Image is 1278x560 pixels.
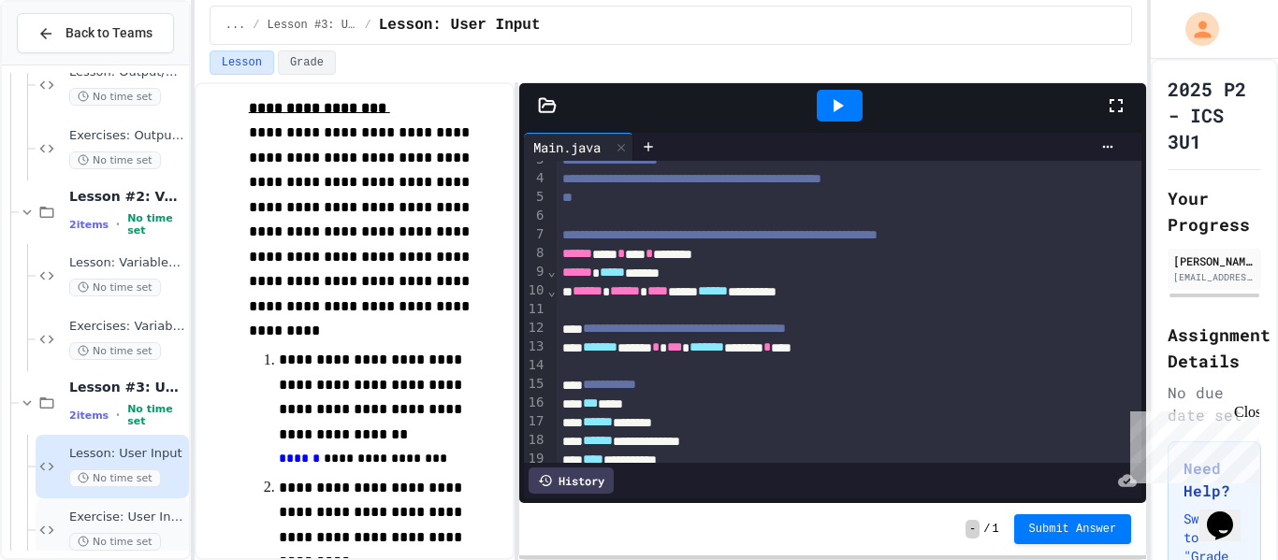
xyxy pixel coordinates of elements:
[524,133,633,161] div: Main.java
[69,409,109,422] span: 2 items
[69,151,161,169] span: No time set
[69,219,109,231] span: 2 items
[116,408,120,423] span: •
[17,13,174,53] button: Back to Teams
[524,337,547,356] div: 13
[69,379,185,395] span: Lesson #3: User Input
[1168,185,1261,237] h2: Your Progress
[524,394,547,412] div: 16
[524,412,547,431] div: 17
[69,88,161,106] span: No time set
[524,207,547,225] div: 6
[1166,7,1224,50] div: My Account
[524,319,547,337] div: 12
[268,18,357,33] span: Lesson #3: User Input
[69,319,185,335] span: Exercises: Variables & Data Types
[253,18,259,33] span: /
[1168,76,1261,154] h1: 2025 P2 - ICS 3U1
[7,7,129,119] div: Chat with us now!Close
[379,14,541,36] span: Lesson: User Input
[69,65,185,80] span: Lesson: Output/Output Formatting
[524,450,547,468] div: 19
[127,212,185,237] span: No time set
[1168,381,1261,426] div: No due date set
[529,467,614,494] div: History
[524,263,547,281] div: 9
[524,281,547,300] div: 10
[1199,485,1259,541] iframe: chat widget
[1123,404,1259,483] iframe: chat widget
[69,342,161,360] span: No time set
[524,356,547,375] div: 14
[524,169,547,188] div: 4
[546,264,556,279] span: Fold line
[69,255,185,271] span: Lesson: Variables & Data Types
[524,188,547,207] div: 5
[546,283,556,298] span: Fold line
[210,50,274,75] button: Lesson
[225,18,246,33] span: ...
[524,431,547,450] div: 18
[69,446,185,462] span: Lesson: User Input
[1173,252,1256,269] div: [PERSON_NAME]
[69,279,161,296] span: No time set
[69,128,185,144] span: Exercises: Output/Output Formatting
[1168,322,1261,374] h2: Assignment Details
[524,300,547,319] div: 11
[524,375,547,394] div: 15
[524,137,610,157] div: Main.java
[69,469,161,487] span: No time set
[966,520,980,538] span: -
[992,522,998,537] span: 1
[116,217,120,232] span: •
[1173,270,1256,284] div: [EMAIL_ADDRESS][DOMAIN_NAME]
[65,23,152,43] span: Back to Teams
[69,188,185,205] span: Lesson #2: Variables & Data Types
[365,18,371,33] span: /
[278,50,336,75] button: Grade
[1029,522,1117,537] span: Submit Answer
[524,225,547,244] div: 7
[524,151,547,169] div: 3
[983,522,990,537] span: /
[69,510,185,525] span: Exercise: User Input
[524,244,547,263] div: 8
[127,403,185,427] span: No time set
[69,533,161,551] span: No time set
[1014,514,1132,544] button: Submit Answer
